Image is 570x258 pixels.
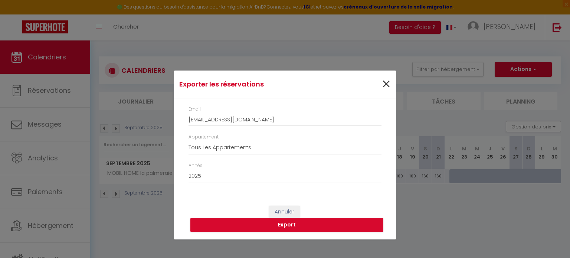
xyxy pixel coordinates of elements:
[269,206,300,218] button: Annuler
[381,73,391,95] span: ×
[189,106,201,113] label: Email
[189,134,219,141] label: Appartement
[190,218,383,232] button: Export
[381,76,391,92] button: Close
[6,3,28,25] button: Ouvrir le widget de chat LiveChat
[179,79,317,89] h4: Exporter les réservations
[189,162,203,169] label: Année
